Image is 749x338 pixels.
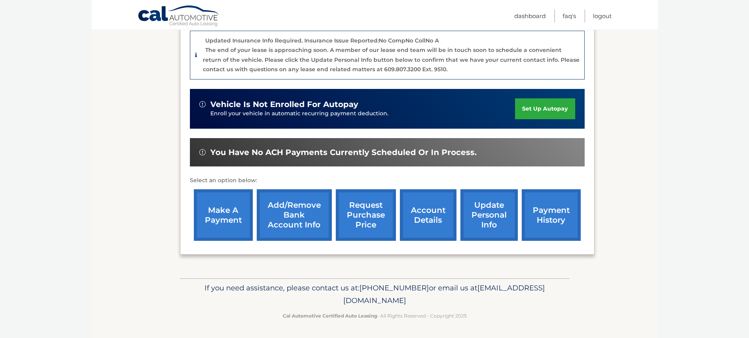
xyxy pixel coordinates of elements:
[138,5,220,28] a: Cal Automotive
[199,149,206,155] img: alert-white.svg
[515,98,575,119] a: set up autopay
[190,176,585,185] p: Select an option below:
[514,9,546,22] a: Dashboard
[203,46,580,73] p: The end of your lease is approaching soon. A member of our lease end team will be in touch soon t...
[199,101,206,107] img: alert-white.svg
[194,189,253,241] a: make a payment
[522,189,581,241] a: payment history
[359,283,429,292] span: [PHONE_NUMBER]
[257,189,332,241] a: Add/Remove bank account info
[283,313,377,319] strong: Cal Automotive Certified Auto Leasing
[185,312,564,320] p: - All Rights Reserved - Copyright 2025
[336,189,396,241] a: request purchase price
[205,37,439,44] p: Updated Insurance Info Required. Insurance Issue Reported:No CompNo CollNo A
[593,9,612,22] a: Logout
[460,189,518,241] a: update personal info
[185,282,564,307] p: If you need assistance, please contact us at: or email us at
[210,109,515,118] p: Enroll your vehicle in automatic recurring payment deduction.
[210,148,477,157] span: You have no ACH payments currently scheduled or in process.
[400,189,456,241] a: account details
[343,283,545,305] span: [EMAIL_ADDRESS][DOMAIN_NAME]
[210,100,358,109] span: vehicle is not enrolled for autopay
[563,9,576,22] a: FAQ's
